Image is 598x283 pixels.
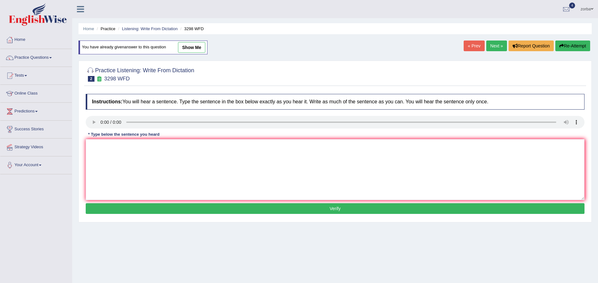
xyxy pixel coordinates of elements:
a: Tests [0,67,72,83]
a: Home [0,31,72,47]
button: Verify [86,203,585,214]
a: Success Stories [0,121,72,136]
a: Next » [486,41,507,51]
small: 3298 WFD [104,76,130,82]
button: Report Question [509,41,554,51]
button: Re-Attempt [555,41,590,51]
a: show me [178,42,205,53]
a: Predictions [0,103,72,118]
span: 4 [569,3,575,8]
span: 2 [88,76,94,82]
li: Practice [95,26,115,32]
h2: Practice Listening: Write From Dictation [86,66,194,82]
a: Strategy Videos [0,139,72,154]
li: 3298 WFD [179,26,204,32]
small: Exam occurring question [96,76,103,82]
a: Online Class [0,85,72,101]
div: You have already given answer to this question [78,41,207,54]
a: Practice Questions [0,49,72,65]
a: Your Account [0,156,72,172]
a: Home [83,26,94,31]
div: * Type below the sentence you heard [86,132,162,138]
a: Listening: Write From Dictation [122,26,178,31]
h4: You will hear a sentence. Type the sentence in the box below exactly as you hear it. Write as muc... [86,94,585,110]
a: « Prev [464,41,484,51]
b: Instructions: [92,99,122,104]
